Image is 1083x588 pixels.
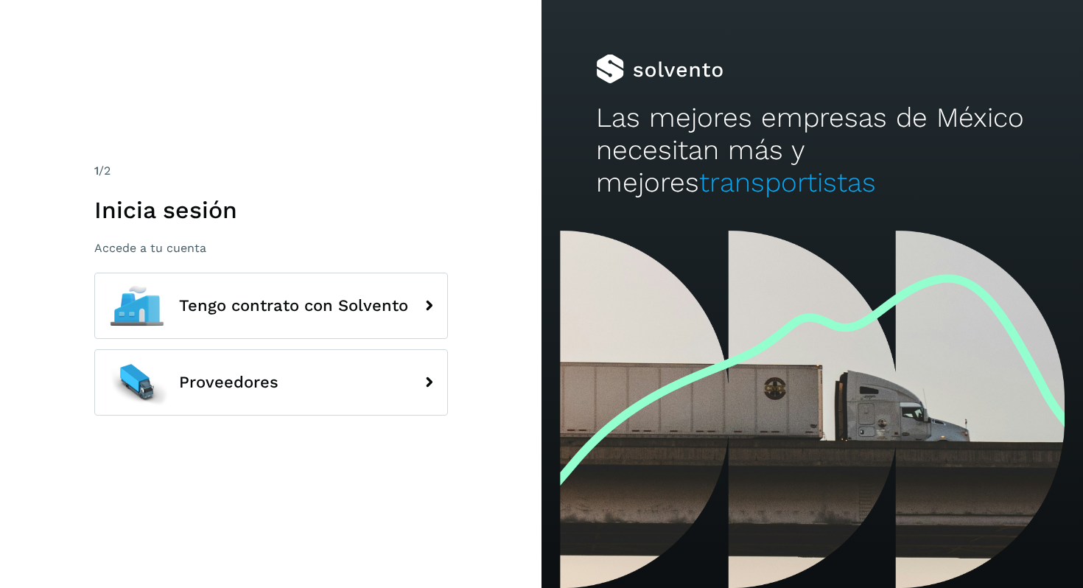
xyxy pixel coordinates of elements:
[596,102,1029,200] h2: Las mejores empresas de México necesitan más y mejores
[94,273,448,339] button: Tengo contrato con Solvento
[179,374,278,391] span: Proveedores
[94,162,448,180] div: /2
[179,297,408,315] span: Tengo contrato con Solvento
[699,167,876,198] span: transportistas
[94,164,99,178] span: 1
[94,196,448,224] h1: Inicia sesión
[94,349,448,416] button: Proveedores
[94,241,448,255] p: Accede a tu cuenta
